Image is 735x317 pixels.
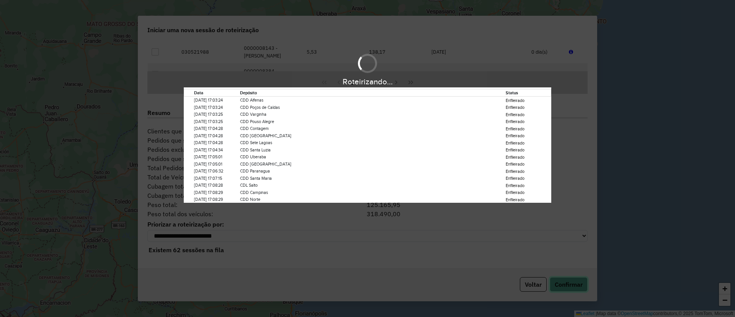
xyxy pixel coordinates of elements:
label: Enfileirado [506,126,524,132]
td: [DATE] 17:05:01 [194,161,240,168]
th: Status [505,89,551,97]
td: [DATE] 17:03:25 [194,111,240,118]
td: CDD Campinas [240,189,505,196]
td: [DATE] 17:04:34 [194,146,240,154]
td: CDD Norte [240,196,505,204]
th: Data [194,89,240,97]
td: CDD Sete Lagoas [240,140,505,147]
th: Depósito [240,89,505,97]
label: Enfileirado [506,140,524,146]
label: Enfileirado [506,182,524,189]
label: Enfileirado [506,119,524,125]
td: CDL Salto [240,182,505,189]
td: [DATE] 17:03:25 [194,118,240,125]
td: CDD Santa Luzia [240,146,505,154]
label: Enfileirado [506,197,524,203]
td: CDD Uberaba [240,154,505,161]
td: [DATE] 17:07:15 [194,175,240,182]
td: [DATE] 17:04:28 [194,132,240,140]
label: Enfileirado [506,147,524,154]
td: [DATE] 17:05:01 [194,154,240,161]
td: [DATE] 17:08:29 [194,196,240,204]
td: [DATE] 17:03:24 [194,97,240,104]
td: CDD Poços de Caldas [240,104,505,111]
td: [DATE] 17:06:32 [194,168,240,175]
td: [DATE] 17:04:28 [194,125,240,133]
label: Enfileirado [506,176,524,182]
td: [DATE] 17:04:28 [194,140,240,147]
label: Enfileirado [506,133,524,140]
td: [DATE] 17:03:24 [194,104,240,111]
label: Enfileirado [506,168,524,175]
td: CDD [GEOGRAPHIC_DATA] [240,161,505,168]
td: CDD Santa Maria [240,175,505,182]
label: Enfileirado [506,112,524,118]
td: CDD Contagem [240,125,505,133]
td: CDD Varginha [240,111,505,118]
td: [DATE] 17:08:28 [194,182,240,189]
td: CDD Alfenas [240,97,505,104]
td: CDD [GEOGRAPHIC_DATA] [240,132,505,140]
td: CDD Paranagua [240,168,505,175]
label: Enfileirado [506,161,524,168]
label: Enfileirado [506,97,524,104]
td: CDD Pouso Alegre [240,118,505,125]
label: Enfileirado [506,190,524,196]
td: [DATE] 17:08:29 [194,189,240,196]
label: Enfileirado [506,105,524,111]
label: Enfileirado [506,154,524,161]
